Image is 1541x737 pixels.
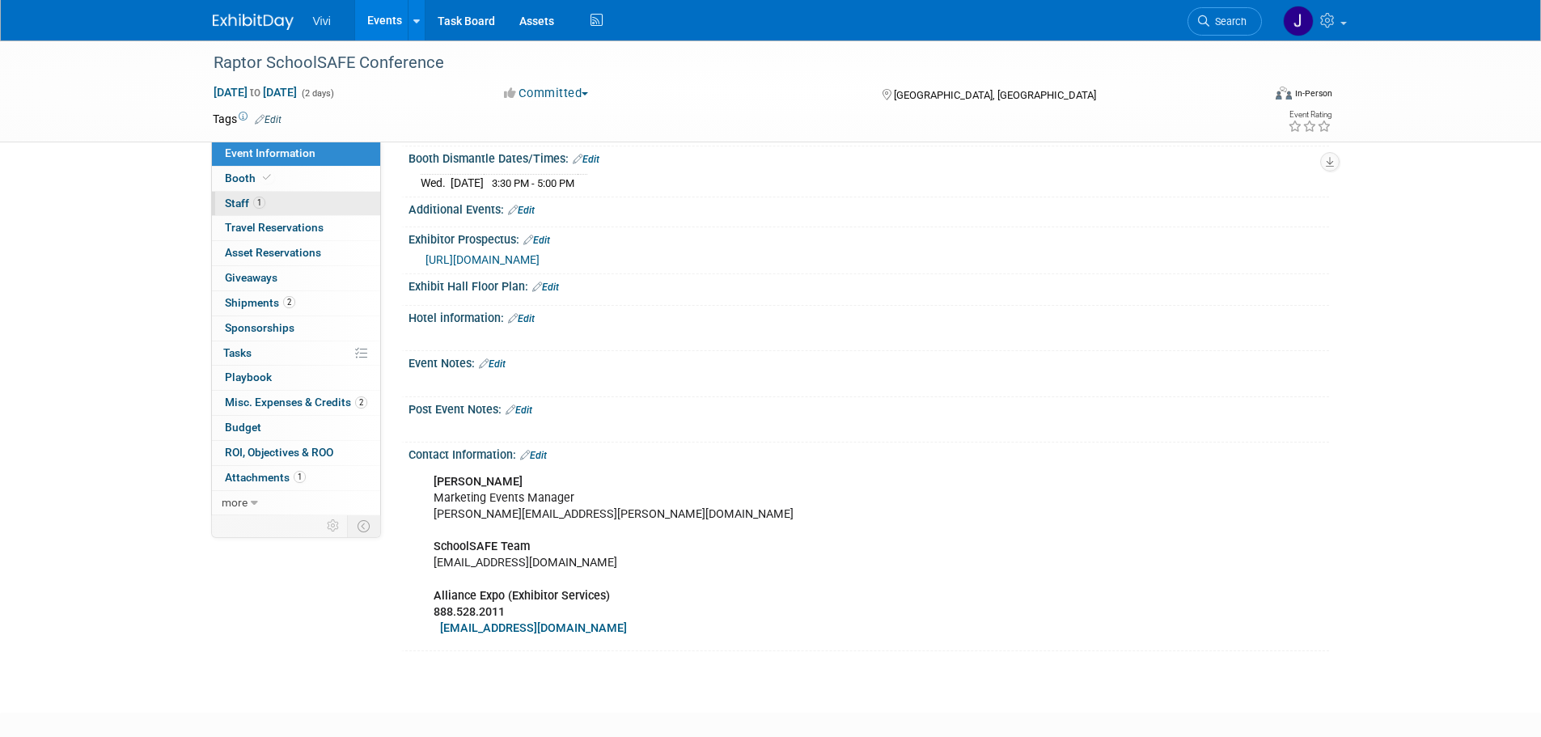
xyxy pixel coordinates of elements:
[313,15,331,28] span: Vivi
[409,274,1329,295] div: Exhibit Hall Floor Plan:
[222,496,248,509] span: more
[347,515,380,536] td: Toggle Event Tabs
[248,86,263,99] span: to
[1294,87,1332,100] div: In-Person
[1283,6,1314,36] img: Jonathan Rendon
[409,351,1329,372] div: Event Notes:
[225,296,295,309] span: Shipments
[223,346,252,359] span: Tasks
[213,111,282,127] td: Tags
[225,421,261,434] span: Budget
[422,466,1151,645] div: Marketing Events Manager [PERSON_NAME][EMAIL_ADDRESS][PERSON_NAME][DOMAIN_NAME] [EMAIL_ADDRESS][D...
[212,441,380,465] a: ROI, Objectives & ROO
[320,515,348,536] td: Personalize Event Tab Strip
[212,466,380,490] a: Attachments1
[409,397,1329,418] div: Post Event Notes:
[894,89,1096,101] span: [GEOGRAPHIC_DATA], [GEOGRAPHIC_DATA]
[225,221,324,234] span: Travel Reservations
[225,246,321,259] span: Asset Reservations
[508,205,535,216] a: Edit
[212,216,380,240] a: Travel Reservations
[225,197,265,210] span: Staff
[434,540,530,553] b: SchoolSAFE Team
[425,253,540,266] a: [URL][DOMAIN_NAME]
[212,416,380,440] a: Budget
[409,306,1329,327] div: Hotel information:
[506,405,532,416] a: Edit
[213,85,298,100] span: [DATE] [DATE]
[508,313,535,324] a: Edit
[225,396,367,409] span: Misc. Expenses & Credits
[212,391,380,415] a: Misc. Expenses & Credits2
[212,341,380,366] a: Tasks
[532,282,559,293] a: Edit
[300,88,334,99] span: (2 days)
[212,491,380,515] a: more
[409,146,1329,167] div: Booth Dismantle Dates/Times:
[1188,7,1262,36] a: Search
[434,605,627,635] b: 888.528.2011
[434,589,610,603] b: Alliance Expo (Exhibitor Services)
[208,49,1238,78] div: Raptor SchoolSAFE Conference
[498,85,595,102] button: Committed
[212,142,380,166] a: Event Information
[434,475,523,489] b: [PERSON_NAME]
[212,316,380,341] a: Sponsorships
[355,396,367,409] span: 2
[212,366,380,390] a: Playbook
[225,172,274,184] span: Booth
[440,621,627,635] a: [EMAIL_ADDRESS][DOMAIN_NAME]
[212,266,380,290] a: Giveaways
[409,227,1329,248] div: Exhibitor Prospectus:
[421,174,451,191] td: Wed.
[1276,87,1292,100] img: Format-Inperson.png
[573,154,599,165] a: Edit
[479,358,506,370] a: Edit
[294,471,306,483] span: 1
[451,174,484,191] td: [DATE]
[1288,111,1331,119] div: Event Rating
[213,14,294,30] img: ExhibitDay
[212,241,380,265] a: Asset Reservations
[212,291,380,316] a: Shipments2
[225,446,333,459] span: ROI, Objectives & ROO
[212,192,380,216] a: Staff1
[523,235,550,246] a: Edit
[212,167,380,191] a: Booth
[520,450,547,461] a: Edit
[225,271,277,284] span: Giveaways
[225,146,315,159] span: Event Information
[253,197,265,209] span: 1
[263,173,271,182] i: Booth reservation complete
[225,321,294,334] span: Sponsorships
[1166,84,1333,108] div: Event Format
[1209,15,1247,28] span: Search
[492,177,574,189] span: 3:30 PM - 5:00 PM
[255,114,282,125] a: Edit
[225,371,272,383] span: Playbook
[283,296,295,308] span: 2
[409,197,1329,218] div: Additional Events:
[225,471,306,484] span: Attachments
[409,443,1329,464] div: Contact Information:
